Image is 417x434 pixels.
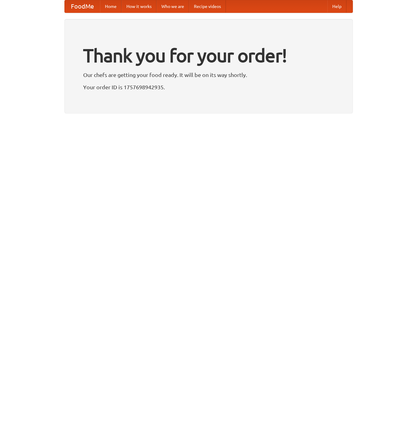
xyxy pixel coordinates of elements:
h1: Thank you for your order! [83,41,334,70]
a: Help [327,0,346,13]
a: FoodMe [65,0,100,13]
a: How it works [122,0,156,13]
a: Recipe videos [189,0,226,13]
a: Who we are [156,0,189,13]
p: Your order ID is 1757698942935. [83,83,334,92]
p: Our chefs are getting your food ready. It will be on its way shortly. [83,70,334,79]
a: Home [100,0,122,13]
